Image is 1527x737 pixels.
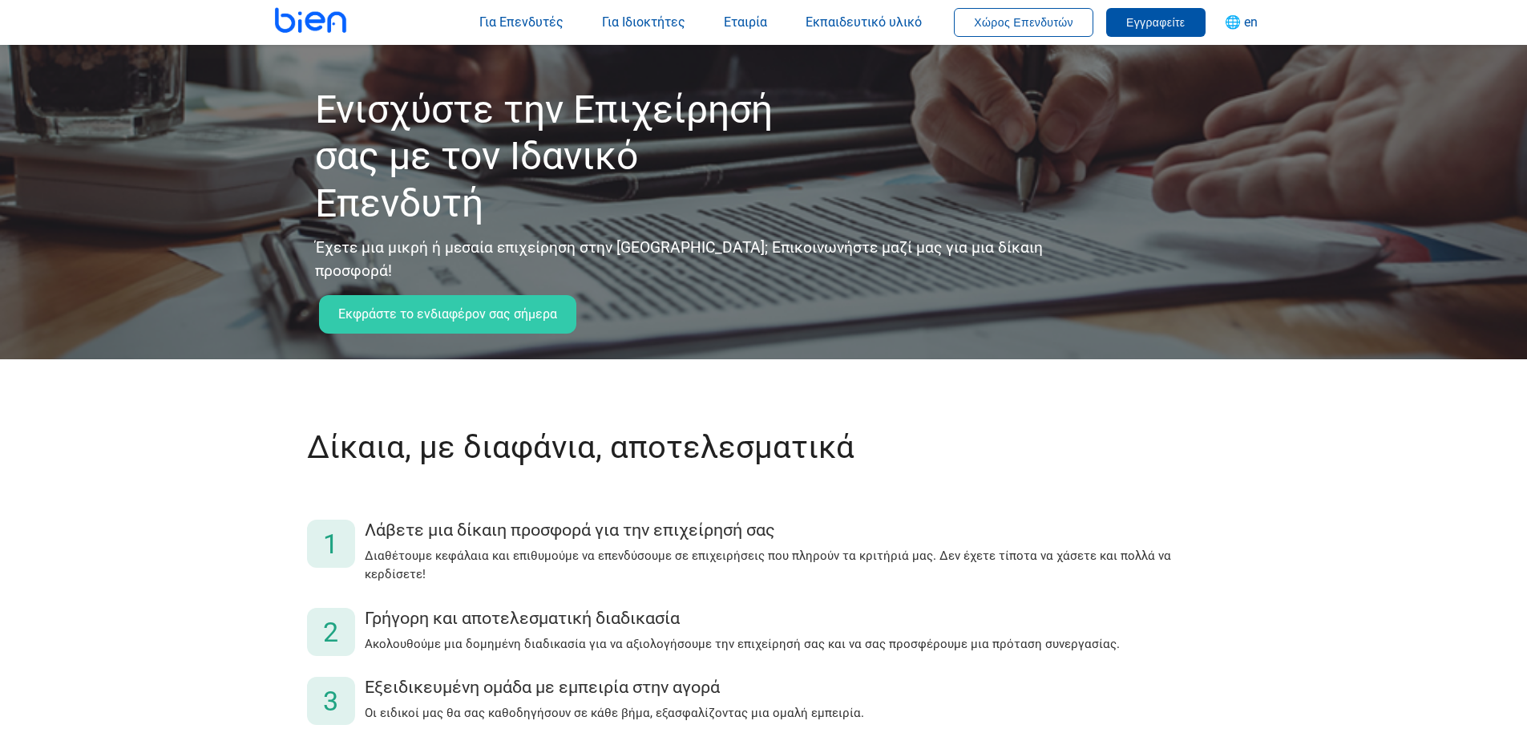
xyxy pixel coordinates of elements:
[338,306,557,322] font: Εκφράστε το ενδιαφέρον σας σήμερα
[1225,14,1258,30] span: 🌐 en
[315,87,773,226] font: Ενισχύστε την Επιχείρησή σας με τον Ιδανικό Επενδυτή
[954,14,1093,30] a: Χώρος Επενδυτών
[365,635,1221,654] p: Ακολουθούμε μια δομημένη διαδικασία για να αξιολογήσουμε την επιχείρησή σας και να σας προσφέρουμ...
[365,704,1221,723] p: Οι ειδικοί μας θα σας καθοδηγήσουν σε κάθε βήμα, εξασφαλίζοντας μια ομαλή εμπειρία.
[479,14,564,30] span: Για Επενδυτές
[974,16,1073,29] span: Χώρος Επενδυτών
[365,520,1221,541] div: Λάβετε μια δίκαιη προσφορά για την επιχείρησή σας
[1106,8,1206,37] button: Εγγραφείτε
[1126,16,1186,29] span: Εγγραφείτε
[602,14,685,30] span: Για Ιδιοκτήτες
[954,8,1093,37] button: Χώρος Επενδυτών
[365,547,1221,583] p: Διαθέτουμε κεφάλαια και επιθυμούμε να επενδύσουμε σε επιχειρήσεις που πληρούν τα κριτήριά μας. Δε...
[724,14,767,30] span: Εταιρία
[307,428,854,466] font: Δίκαια, με διαφάνια, αποτελεσματικά
[323,528,338,560] font: 1
[365,608,1221,629] div: Γρήγορη και αποτελεσματική διαδικασία
[1106,14,1206,30] a: Εγγραφείτε
[806,14,922,30] span: Εκπαιδευτικό υλικό
[323,685,338,717] font: 3
[365,677,1221,698] div: Εξειδικευμένη ομάδα με εμπειρία στην αγορά
[315,238,1043,280] font: Έχετε μια μικρή ή μεσαία επιχείρηση στην [GEOGRAPHIC_DATA]; Επικοινωνήστε μαζί μας για μια δίκαιη...
[323,616,338,648] font: 2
